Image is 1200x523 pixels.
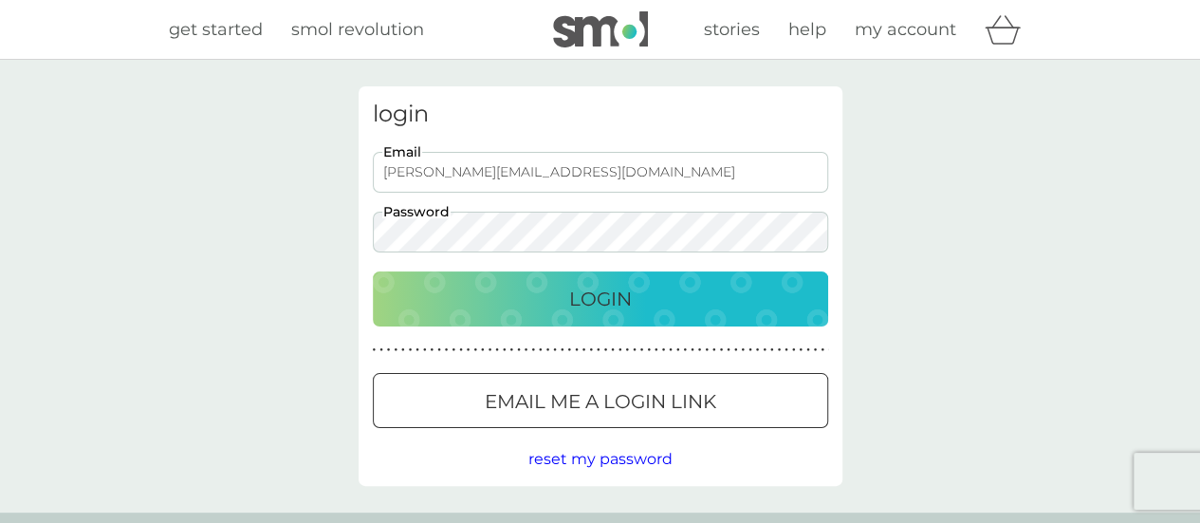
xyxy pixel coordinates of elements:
[485,386,716,417] p: Email me a login link
[741,346,745,355] p: ●
[727,346,730,355] p: ●
[604,346,608,355] p: ●
[788,19,826,40] span: help
[985,10,1032,48] div: basket
[373,271,828,327] button: Login
[734,346,738,355] p: ●
[379,346,383,355] p: ●
[655,346,658,355] p: ●
[625,346,629,355] p: ●
[814,346,818,355] p: ●
[618,346,622,355] p: ●
[704,19,760,40] span: stories
[855,19,956,40] span: my account
[401,346,405,355] p: ●
[528,447,673,472] button: reset my password
[569,284,632,314] p: Login
[553,11,648,47] img: smol
[437,346,441,355] p: ●
[459,346,463,355] p: ●
[546,346,550,355] p: ●
[373,346,377,355] p: ●
[763,346,766,355] p: ●
[597,346,600,355] p: ●
[169,16,263,44] a: get started
[539,346,543,355] p: ●
[704,16,760,44] a: stories
[467,346,471,355] p: ●
[575,346,579,355] p: ●
[509,346,513,355] p: ●
[525,346,528,355] p: ●
[778,346,782,355] p: ●
[415,346,419,355] p: ●
[561,346,564,355] p: ●
[855,16,956,44] a: my account
[531,346,535,355] p: ●
[669,346,673,355] p: ●
[582,346,586,355] p: ●
[683,346,687,355] p: ●
[799,346,803,355] p: ●
[756,346,760,355] p: ●
[633,346,637,355] p: ●
[712,346,716,355] p: ●
[821,346,824,355] p: ●
[431,346,434,355] p: ●
[528,450,673,468] span: reset my password
[792,346,796,355] p: ●
[423,346,427,355] p: ●
[473,346,477,355] p: ●
[720,346,724,355] p: ●
[748,346,752,355] p: ●
[647,346,651,355] p: ●
[373,373,828,428] button: Email me a login link
[691,346,694,355] p: ●
[489,346,492,355] p: ●
[517,346,521,355] p: ●
[640,346,644,355] p: ●
[373,101,828,128] h3: login
[788,16,826,44] a: help
[705,346,709,355] p: ●
[806,346,810,355] p: ●
[662,346,666,355] p: ●
[503,346,507,355] p: ●
[495,346,499,355] p: ●
[611,346,615,355] p: ●
[387,346,391,355] p: ●
[169,19,263,40] span: get started
[785,346,788,355] p: ●
[445,346,449,355] p: ●
[291,19,424,40] span: smol revolution
[291,16,424,44] a: smol revolution
[698,346,702,355] p: ●
[567,346,571,355] p: ●
[676,346,680,355] p: ●
[770,346,774,355] p: ●
[589,346,593,355] p: ●
[553,346,557,355] p: ●
[409,346,413,355] p: ●
[452,346,455,355] p: ●
[394,346,397,355] p: ●
[481,346,485,355] p: ●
